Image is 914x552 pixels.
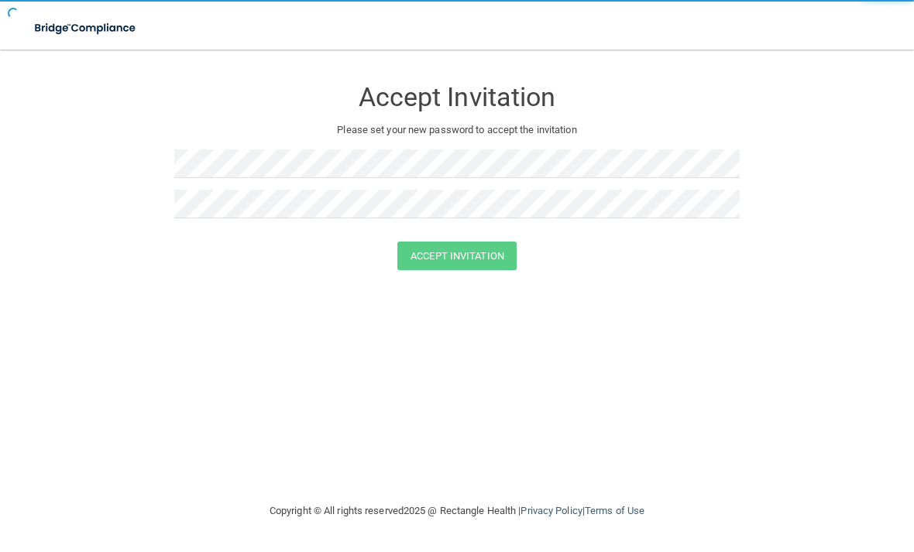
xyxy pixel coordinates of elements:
[585,505,644,516] a: Terms of Use
[186,121,728,139] p: Please set your new password to accept the invitation
[521,505,582,516] a: Privacy Policy
[397,242,517,270] button: Accept Invitation
[23,12,149,44] img: bridge_compliance_login_screen.278c3ca4.svg
[174,486,740,536] div: Copyright © All rights reserved 2025 @ Rectangle Health | |
[174,83,740,111] h3: Accept Invitation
